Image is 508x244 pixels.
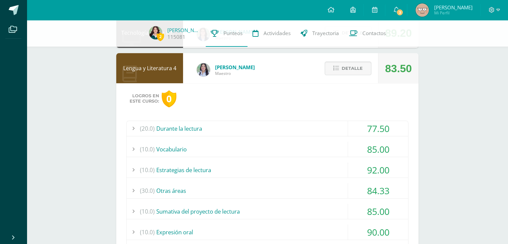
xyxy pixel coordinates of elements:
img: f838ef393e03f16fe2b12bbba3ee451b.png [149,26,162,39]
span: (10.0) [140,225,155,240]
div: 85.00 [348,204,408,219]
span: (20.0) [140,121,155,136]
span: Trayectoria [312,30,339,37]
div: 90.00 [348,225,408,240]
div: Otras áreas [127,183,408,198]
div: Vocabulario [127,142,408,157]
span: [PERSON_NAME] [215,64,255,71]
span: Mi Perfil [434,10,472,16]
div: 83.50 [385,53,412,84]
div: Sumativa del proyecto de lectura [127,204,408,219]
button: Detalle [325,62,371,75]
span: Contactos [362,30,386,37]
span: [PERSON_NAME] [434,4,472,11]
a: Punteos [206,20,247,47]
span: Punteos [223,30,242,37]
a: [PERSON_NAME] [167,27,201,33]
span: Actividades [264,30,291,37]
div: 0 [162,90,176,107]
div: 92.00 [348,162,408,177]
div: Lengua y Literatura 4 [116,53,183,83]
span: 2 [157,32,164,41]
div: 77.50 [348,121,408,136]
img: 1d0ca742f2febfec89986c8588b009e1.png [415,3,429,17]
span: Logros en este curso: [130,93,159,104]
div: Estrategias de lectura [127,162,408,177]
span: Maestro [215,71,255,76]
span: (30.0) [140,183,155,198]
img: df6a3bad71d85cf97c4a6d1acf904499.png [197,63,210,77]
a: 115081 [167,33,185,40]
span: (10.0) [140,142,155,157]
div: 85.00 [348,142,408,157]
span: (10.0) [140,204,155,219]
span: Detalle [342,62,363,75]
a: Trayectoria [296,20,344,47]
span: (10.0) [140,162,155,177]
a: Actividades [247,20,296,47]
div: Durante la lectura [127,121,408,136]
span: 3 [396,9,403,16]
a: Contactos [344,20,391,47]
div: Expresión oral [127,225,408,240]
div: 84.33 [348,183,408,198]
